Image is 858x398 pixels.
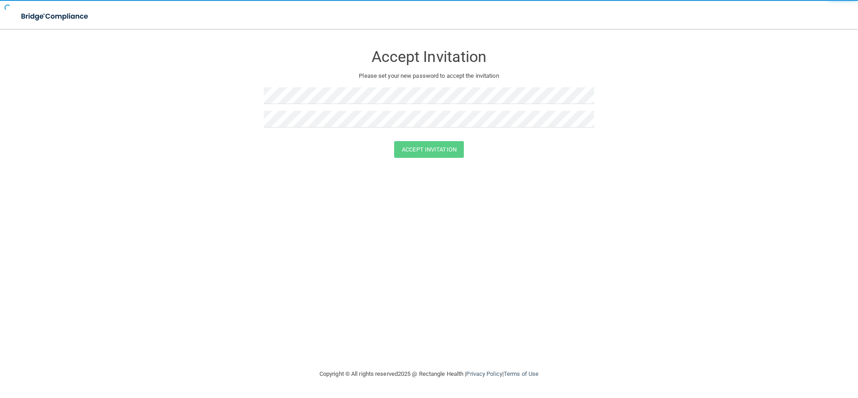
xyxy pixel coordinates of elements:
[466,370,502,377] a: Privacy Policy
[264,360,594,389] div: Copyright © All rights reserved 2025 @ Rectangle Health | |
[394,141,464,158] button: Accept Invitation
[271,71,587,81] p: Please set your new password to accept the invitation
[504,370,539,377] a: Terms of Use
[264,48,594,65] h3: Accept Invitation
[14,7,97,26] img: bridge_compliance_login_screen.278c3ca4.svg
